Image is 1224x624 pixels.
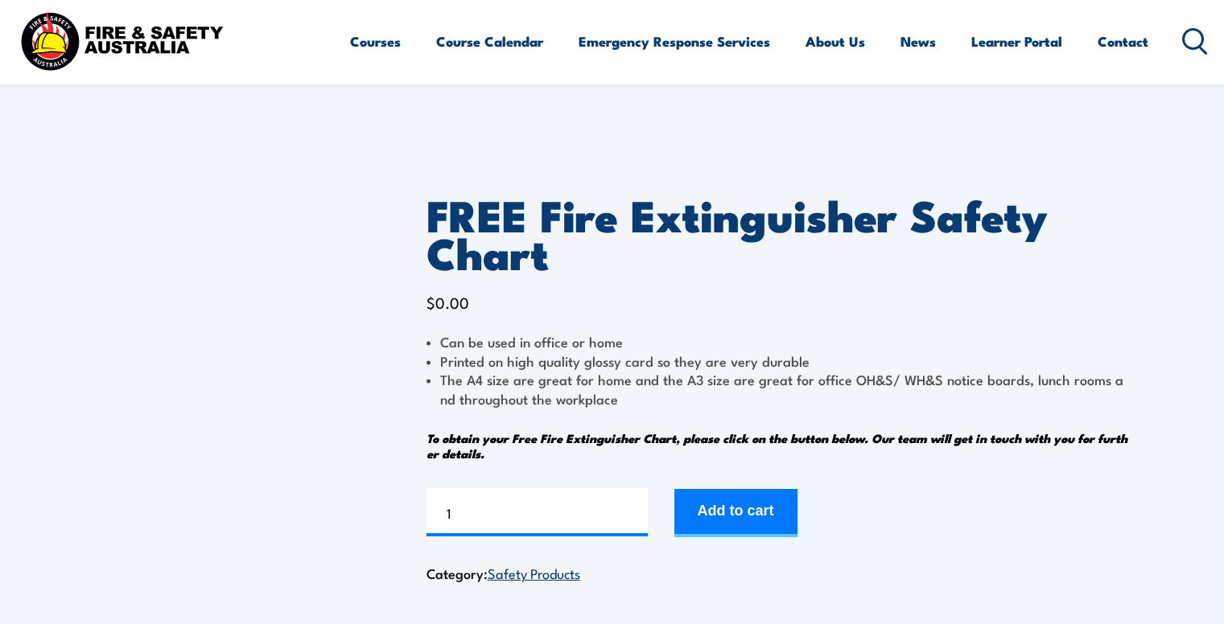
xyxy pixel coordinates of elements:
[427,429,1127,462] em: To obtain your Free Fire Extinguisher Chart, please click on the button below. Our team will get ...
[971,20,1062,63] a: Learner Portal
[674,489,797,537] button: Add to cart
[806,20,865,63] a: About Us
[350,20,401,63] a: Courses
[436,20,543,63] a: Course Calendar
[427,195,1127,270] h1: FREE Fire Extinguisher Safety Chart
[427,332,1127,351] li: Can be used in office or home
[427,291,435,313] span: $
[427,563,580,583] span: Category:
[427,488,648,536] input: Product quantity
[900,20,936,63] a: News
[427,370,1127,408] li: The A4 size are great for home and the A3 size are great for office OH&S/ WH&S notice boards, lun...
[427,291,469,313] bdi: 0.00
[488,563,580,582] a: Safety Products
[427,351,1127,370] li: Printed on high quality glossy card so they are very durable
[1098,20,1148,63] a: Contact
[579,20,770,63] a: Emergency Response Services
